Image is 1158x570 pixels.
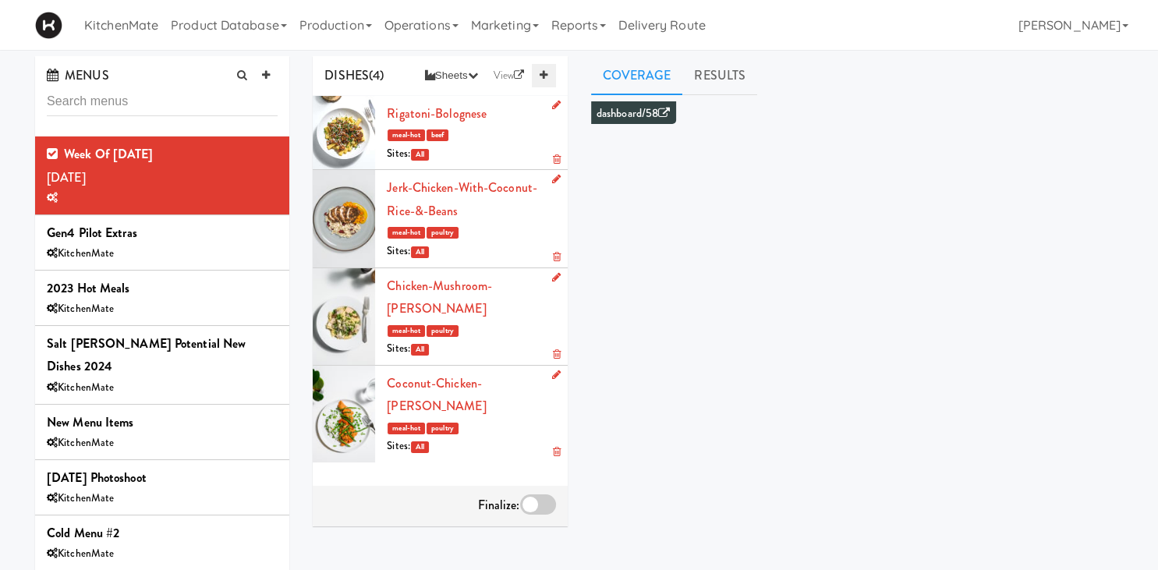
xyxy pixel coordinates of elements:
a: View [486,64,533,87]
div: KitchenMate [47,299,278,319]
b: New Menu Items [47,413,133,431]
div: KitchenMate [47,378,278,398]
a: Jerk-Chicken-with-Coconut-Rice-&-Beans [387,179,537,220]
span: (4) [369,66,384,84]
img: Micromart [35,12,62,39]
div: Sites: [387,437,555,456]
span: MENUS [47,66,109,84]
span: Finalize: [478,496,520,514]
span: All [411,441,429,453]
div: KitchenMate [47,244,278,264]
a: Rigatoni-Bolognese [387,104,487,122]
span: meal-hot [388,423,425,434]
li: New Menu ItemsKitchenMate [35,405,289,460]
div: KitchenMate [47,489,278,508]
span: DISHES [324,66,369,84]
b: Cold Menu #2 [47,524,119,542]
li: Salt [PERSON_NAME] Potential New Dishes 2024KitchenMate [35,326,289,405]
span: meal-hot [388,325,425,337]
a: Results [682,56,757,95]
div: KitchenMate [47,544,278,564]
span: [DATE] [47,145,154,186]
span: poultry [427,423,459,434]
li: 2023 Hot MealsKitchenMate [35,271,289,326]
li: [DATE] photoshootKitchenMate [35,460,289,515]
li: Week of [DATE][DATE] [35,136,289,215]
span: meal-hot [388,227,425,239]
a: dashboard/58 [597,105,670,122]
b: Week of [DATE] [64,145,153,163]
input: Search menus [47,87,278,116]
b: Gen4 Pilot Extras [47,224,137,242]
span: All [411,149,429,161]
a: Coverage [591,56,683,95]
div: Sites: [387,242,555,261]
li: Gen4 Pilot ExtrasKitchenMate [35,215,289,271]
span: All [411,246,429,258]
button: Sheets [417,64,486,87]
div: KitchenMate [47,434,278,453]
b: 2023 Hot Meals [47,279,129,297]
a: Coconut-Chicken-[PERSON_NAME] [387,374,486,416]
a: Chicken-Mushroom-[PERSON_NAME] [387,277,492,318]
span: beef [427,129,448,141]
div: Sites: [387,339,555,359]
div: Sites: [387,144,555,164]
span: poultry [427,325,459,337]
span: meal-hot [388,129,425,141]
b: [DATE] photoshoot [47,469,147,487]
b: Salt [PERSON_NAME] Potential New Dishes 2024 [47,335,246,376]
span: All [411,344,429,356]
span: poultry [427,227,459,239]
